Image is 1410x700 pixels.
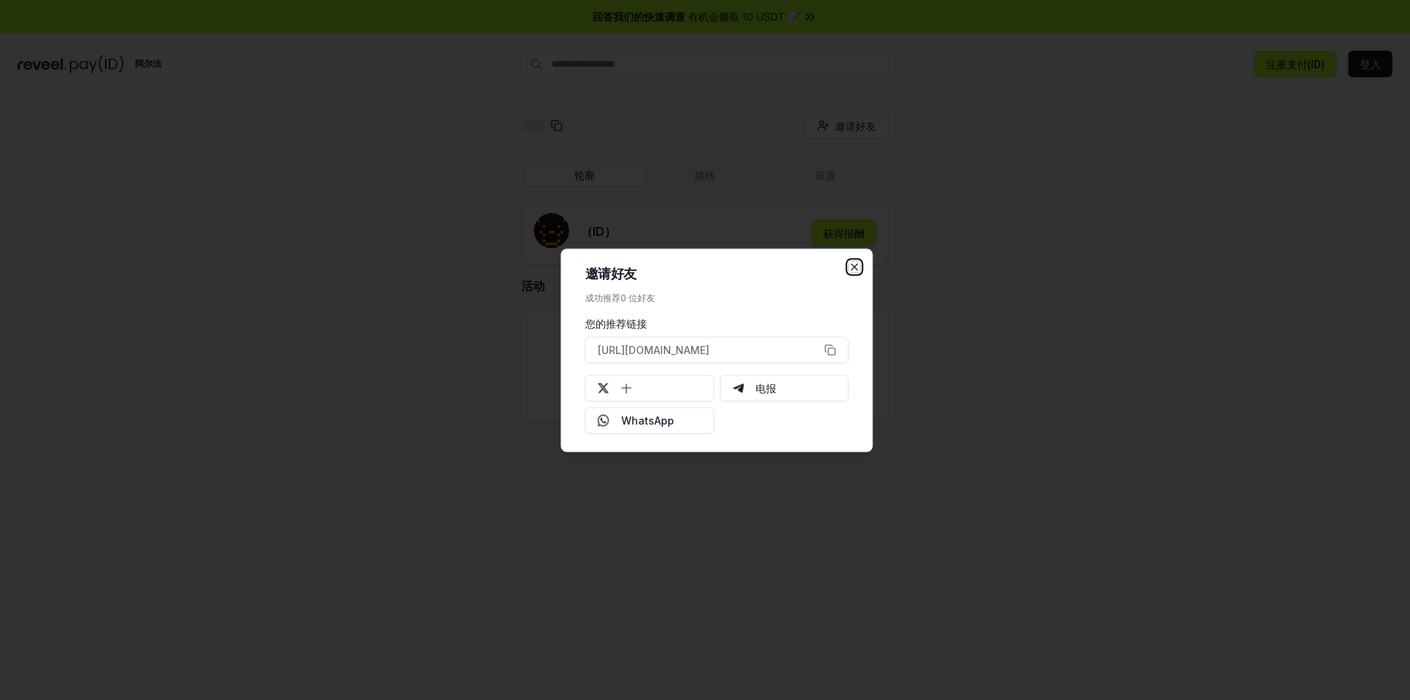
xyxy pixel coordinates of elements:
[585,407,715,433] button: WhatsApp
[598,344,709,356] font: [URL][DOMAIN_NAME]
[585,292,621,303] font: 成功推荐
[585,265,637,281] font: 邀请好友
[621,292,655,303] font: 0 位好友
[732,382,744,394] img: 电报
[585,317,647,329] font: 您的推荐链接
[621,414,674,427] font: WhatsApp
[598,414,610,426] img: Whatsapp
[720,375,849,401] button: 电报
[621,382,632,394] font: 十
[585,375,715,401] button: 十
[585,336,849,363] button: [URL][DOMAIN_NAME]
[756,382,776,394] font: 电报
[598,382,610,394] img: 十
